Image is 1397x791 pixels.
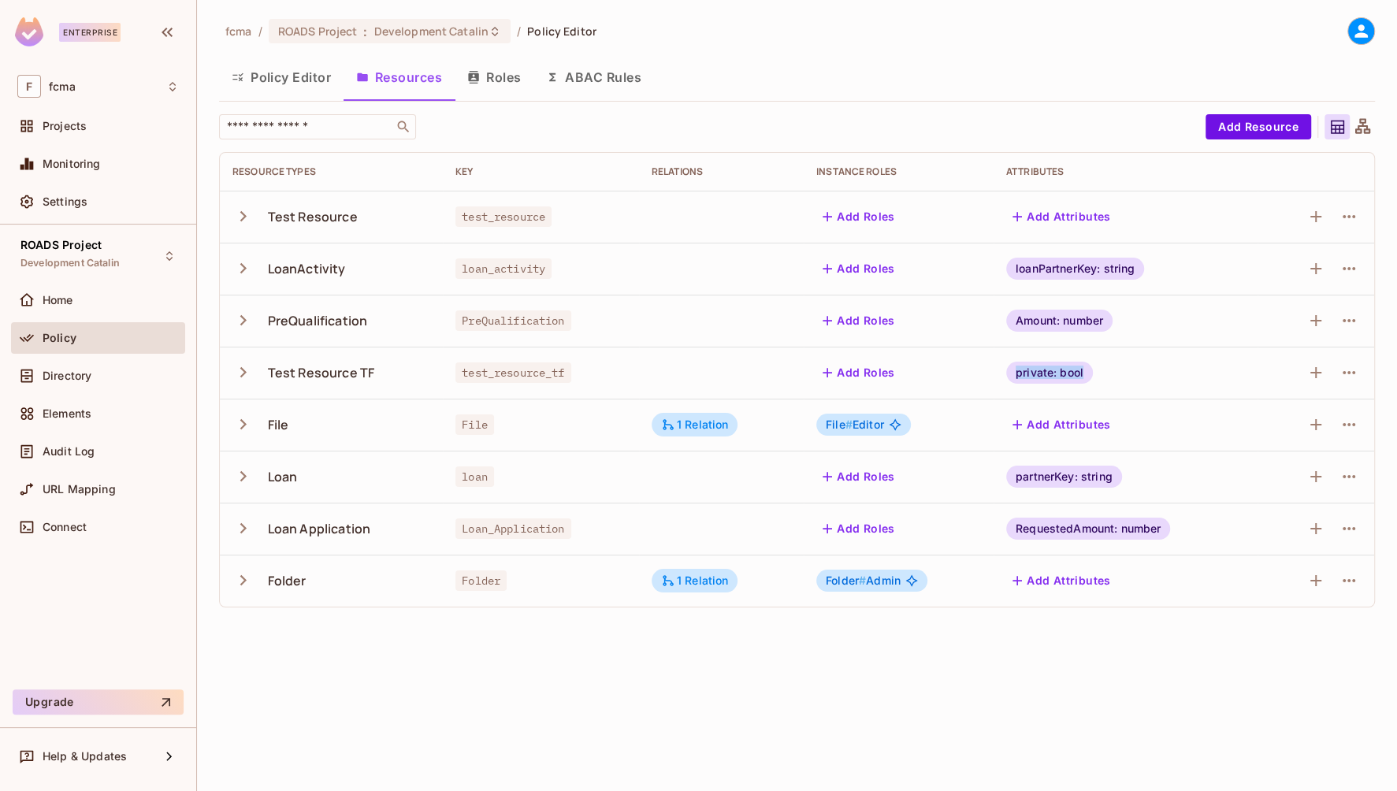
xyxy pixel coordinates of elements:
span: Settings [43,195,87,208]
div: Resource Types [232,165,430,178]
span: # [859,574,866,587]
div: Key [455,165,626,178]
div: Loan Application [268,520,370,537]
button: Upgrade [13,689,184,715]
span: Development Catalin [20,257,120,269]
button: Add Resource [1206,114,1311,139]
span: Projects [43,120,87,132]
button: Policy Editor [219,58,344,97]
div: 1 Relation [661,418,729,432]
div: Enterprise [59,23,121,42]
span: # [845,418,853,431]
span: F [17,75,41,98]
span: Workspace: fcma [49,80,76,93]
div: private: bool [1006,362,1093,384]
div: Test Resource [268,208,358,225]
span: : [362,25,368,38]
button: Resources [344,58,455,97]
div: File [268,416,289,433]
span: the active workspace [225,24,252,39]
div: loanPartnerKey: string [1006,258,1144,280]
button: Add Attributes [1006,568,1117,593]
button: Add Roles [816,516,901,541]
span: loan_activity [455,258,552,279]
span: File [455,414,494,435]
span: Admin [826,574,901,587]
div: 1 Relation [661,574,729,588]
span: ROADS Project [20,239,102,251]
div: Instance roles [816,165,981,178]
div: LoanActivity [268,260,346,277]
button: Add Roles [816,360,901,385]
div: Loan [268,468,298,485]
li: / [258,24,262,39]
button: Add Roles [816,204,901,229]
span: URL Mapping [43,483,116,496]
span: Directory [43,370,91,382]
div: Relations [652,165,791,178]
span: Editor [826,418,884,431]
span: Folder [826,574,866,587]
span: Elements [43,407,91,420]
div: Amount: number [1006,310,1113,332]
span: Home [43,294,73,306]
button: Add Attributes [1006,204,1117,229]
span: File [826,418,853,431]
li: / [517,24,521,39]
span: Development Catalin [374,24,489,39]
button: Add Attributes [1006,412,1117,437]
span: Connect [43,521,87,533]
span: test_resource_tf [455,362,570,383]
span: Policy Editor [527,24,596,39]
button: Add Roles [816,256,901,281]
button: ABAC Rules [533,58,654,97]
span: ROADS Project [278,24,358,39]
button: Add Roles [816,308,901,333]
button: Add Roles [816,464,901,489]
span: Monitoring [43,158,101,170]
span: Folder [455,570,507,591]
div: Attributes [1006,165,1245,178]
div: PreQualification [268,312,367,329]
button: Roles [455,58,533,97]
div: partnerKey: string [1006,466,1122,488]
div: Test Resource TF [268,364,374,381]
span: test_resource [455,206,552,227]
span: Help & Updates [43,750,127,763]
div: RequestedAmount: number [1006,518,1170,540]
div: Folder [268,572,307,589]
span: loan [455,466,494,487]
span: PreQualification [455,310,570,331]
span: Loan_Application [455,518,570,539]
img: SReyMgAAAABJRU5ErkJggg== [15,17,43,46]
span: Audit Log [43,445,95,458]
span: Policy [43,332,76,344]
